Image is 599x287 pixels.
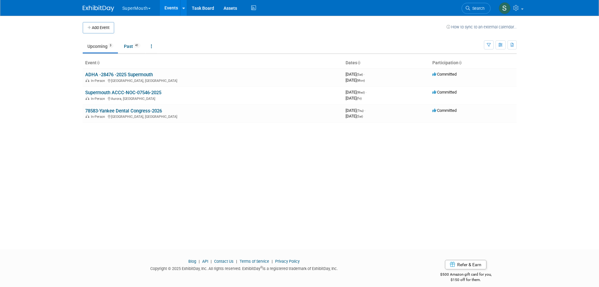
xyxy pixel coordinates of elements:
[85,90,161,95] a: Supermouth ACCC-NOC-07546-2025
[357,73,363,76] span: (Sat)
[346,90,367,95] span: [DATE]
[357,79,365,82] span: (Mon)
[91,97,107,101] span: In-Person
[445,260,486,269] a: Refer & Earn
[346,72,365,77] span: [DATE]
[86,115,89,118] img: In-Person Event
[83,5,114,12] img: ExhibitDay
[357,91,365,94] span: (Wed)
[202,259,208,264] a: API
[366,90,367,95] span: -
[83,58,343,68] th: Event
[432,108,457,113] span: Committed
[357,109,363,112] span: (Thu)
[83,264,406,272] div: Copyright © 2025 ExhibitDay, Inc. All rights reserved. ExhibitDay is a registered trademark of Ex...
[357,115,363,118] span: (Sat)
[133,43,140,48] span: 41
[458,60,462,65] a: Sort by Participation Type
[346,78,365,83] span: [DATE]
[270,259,274,264] span: |
[85,108,162,114] a: 78583-Yankee Dental Congress-2026
[346,96,362,100] span: [DATE]
[357,60,360,65] a: Sort by Start Date
[240,259,269,264] a: Terms of Service
[85,114,341,119] div: [GEOGRAPHIC_DATA], [GEOGRAPHIC_DATA]
[343,58,430,68] th: Dates
[275,259,300,264] a: Privacy Policy
[260,266,263,269] sup: ®
[188,259,196,264] a: Blog
[209,259,213,264] span: |
[91,79,107,83] span: In-Person
[83,40,118,52] a: Upcoming3
[97,60,100,65] a: Sort by Event Name
[86,97,89,100] img: In-Person Event
[446,25,517,29] a: How to sync to an external calendar...
[235,259,239,264] span: |
[499,2,511,14] img: Samantha Meyers
[462,3,491,14] a: Search
[430,58,517,68] th: Participation
[83,22,114,33] button: Add Event
[357,97,362,100] span: (Fri)
[364,72,365,77] span: -
[346,108,365,113] span: [DATE]
[432,90,457,95] span: Committed
[85,96,341,101] div: Aurora, [GEOGRAPHIC_DATA]
[432,72,457,77] span: Committed
[346,114,363,118] span: [DATE]
[91,115,107,119] span: In-Person
[85,72,153,77] a: ADHA -28476 -2025 Supermouth
[108,43,113,48] span: 3
[214,259,234,264] a: Contact Us
[86,79,89,82] img: In-Person Event
[415,268,517,282] div: $500 Amazon gift card for you,
[415,277,517,283] div: $150 off for them.
[470,6,485,11] span: Search
[85,78,341,83] div: [GEOGRAPHIC_DATA], [GEOGRAPHIC_DATA]
[119,40,145,52] a: Past41
[197,259,201,264] span: |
